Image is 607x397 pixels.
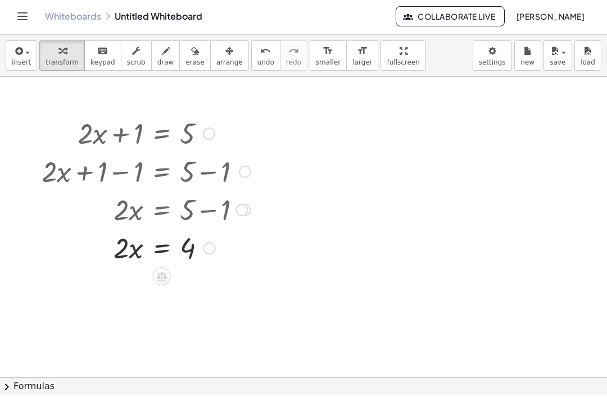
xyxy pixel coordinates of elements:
[6,42,37,72] button: insert
[387,60,419,68] span: fullscreen
[12,60,31,68] span: insert
[380,42,425,72] button: fullscreen
[13,9,31,27] button: Toggle navigation
[316,60,341,68] span: smaller
[210,42,249,72] button: arrange
[97,46,108,60] i: keyboard
[179,42,210,72] button: erase
[39,42,85,72] button: transform
[153,269,171,287] div: Apply the same math to both sides of the equation
[516,13,585,23] span: [PERSON_NAME]
[473,42,512,72] button: settings
[121,42,152,72] button: scrub
[581,60,595,68] span: load
[151,42,180,72] button: draw
[405,13,495,23] span: Collaborate Live
[352,60,372,68] span: larger
[84,42,121,72] button: keyboardkeypad
[396,8,505,28] button: Collaborate Live
[514,42,541,72] button: new
[310,42,347,72] button: format_sizesmaller
[323,46,333,60] i: format_size
[507,8,594,28] button: [PERSON_NAME]
[357,46,368,60] i: format_size
[260,46,271,60] i: undo
[45,12,101,24] a: Whiteboards
[216,60,243,68] span: arrange
[543,42,572,72] button: save
[185,60,204,68] span: erase
[157,60,174,68] span: draw
[286,60,301,68] span: redo
[288,46,299,60] i: redo
[479,60,506,68] span: settings
[574,42,601,72] button: load
[90,60,115,68] span: keypad
[251,42,280,72] button: undoundo
[280,42,307,72] button: redoredo
[46,60,79,68] span: transform
[127,60,146,68] span: scrub
[550,60,565,68] span: save
[346,42,378,72] button: format_sizelarger
[520,60,534,68] span: new
[257,60,274,68] span: undo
